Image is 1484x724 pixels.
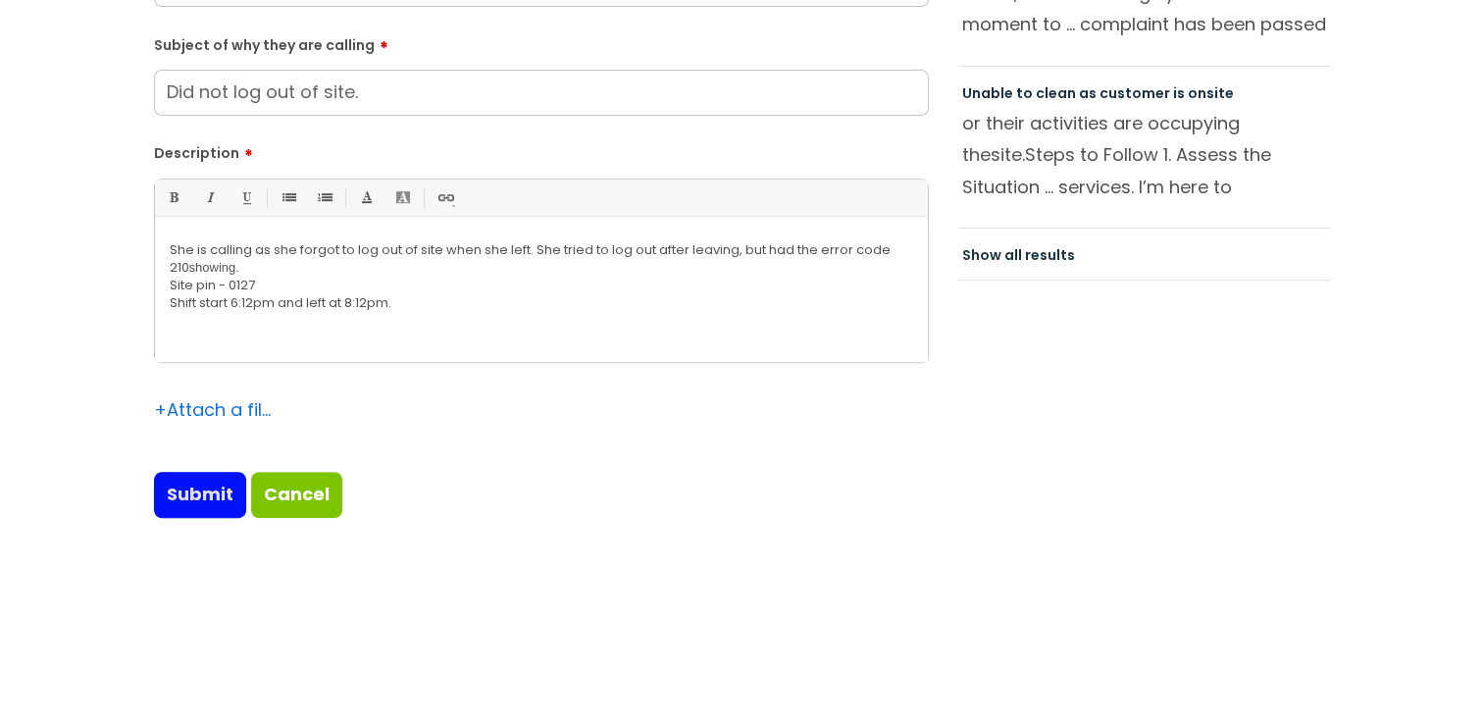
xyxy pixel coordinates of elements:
span: site. [991,142,1025,167]
p: Site pin - 0127 [170,277,913,294]
label: Description [154,138,929,162]
span: site [1206,83,1234,103]
span: rror code 210 [170,240,891,277]
a: Italic (Ctrl-I) [197,185,222,210]
a: Link [433,185,457,210]
p: Shift start 6:12pm and left at 8:12pm. [170,294,913,312]
a: Underline(Ctrl-U) [233,185,258,210]
p: or their activities are occupying the Steps to Follow 1. Assess the Situation ... services. I’m h... [962,108,1327,202]
a: 1. Ordered List (Ctrl-Shift-8) [312,185,336,210]
a: Show all results [962,245,1075,265]
p: She is calling as she forgot to log out of site when she left. She tried to log out after leaving... [170,241,913,277]
a: • Unordered List (Ctrl-Shift-7) [276,185,300,210]
a: Bold (Ctrl-B) [161,185,185,210]
a: Back Color [390,185,415,210]
a: Font Color [354,185,379,210]
a: Cancel [251,472,342,517]
input: Submit [154,472,246,517]
label: Subject of why they are calling [154,30,929,54]
div: Attach a file [154,394,272,426]
a: Unable to clean as customer is onsite [962,83,1234,103]
span: showing. [189,260,239,275]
